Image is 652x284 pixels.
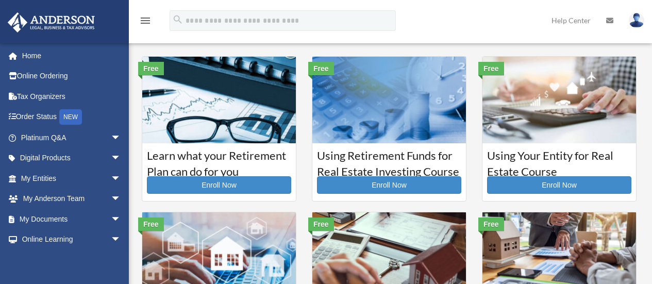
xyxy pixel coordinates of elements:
span: arrow_drop_down [111,229,131,250]
a: Tax Organizers [7,86,137,107]
a: Enroll Now [147,176,291,194]
div: Free [478,218,504,231]
img: Anderson Advisors Platinum Portal [5,12,98,32]
a: Online Learningarrow_drop_down [7,229,137,250]
div: Free [308,62,334,75]
span: arrow_drop_down [111,189,131,210]
a: Order StatusNEW [7,107,137,128]
a: Enroll Now [317,176,461,194]
a: My Documentsarrow_drop_down [7,209,137,229]
i: menu [139,14,152,27]
a: menu [139,18,152,27]
span: arrow_drop_down [111,148,131,169]
div: Free [138,218,164,231]
img: User Pic [629,13,644,28]
h3: Using Retirement Funds for Real Estate Investing Course [317,148,461,174]
a: Platinum Q&Aarrow_drop_down [7,127,137,148]
a: Enroll Now [487,176,631,194]
a: Home [7,45,137,66]
div: NEW [59,109,82,125]
a: My Entitiesarrow_drop_down [7,168,137,189]
a: Digital Productsarrow_drop_down [7,148,137,169]
span: arrow_drop_down [111,127,131,148]
div: Free [308,218,334,231]
span: arrow_drop_down [111,209,131,230]
i: search [172,14,183,25]
a: My Anderson Teamarrow_drop_down [7,189,137,209]
a: Online Ordering [7,66,137,87]
div: Free [478,62,504,75]
h3: Using Your Entity for Real Estate Course [487,148,631,174]
div: Free [138,62,164,75]
span: arrow_drop_down [111,168,131,189]
h3: Learn what your Retirement Plan can do for you [147,148,291,174]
